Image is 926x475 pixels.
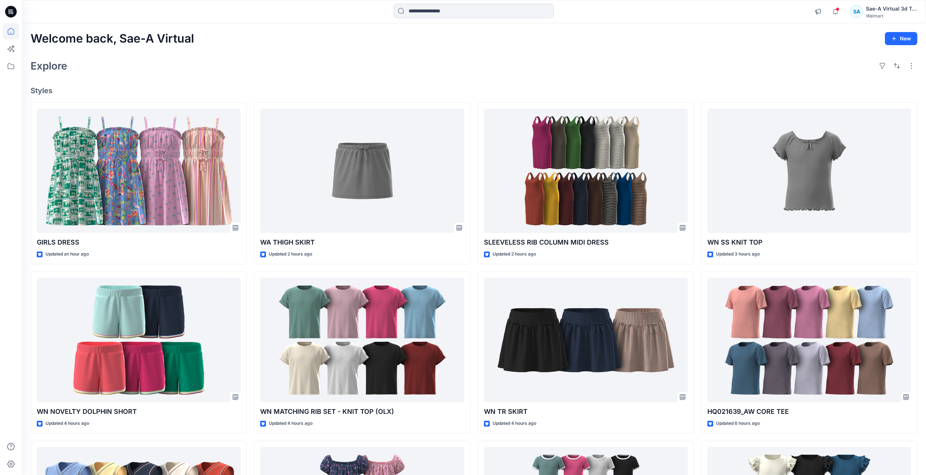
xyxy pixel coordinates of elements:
[707,278,911,403] a: HQ021639_AW CORE TEE
[31,60,67,72] h2: Explore
[866,13,917,19] div: Walmart
[45,250,89,258] p: Updated an hour ago
[269,250,312,258] p: Updated 2 hours ago
[484,108,688,233] a: SLEEVELESS RIB COLUMN MIDI DRESS
[269,420,313,427] p: Updated 4 hours ago
[707,407,911,417] p: HQ021639_AW CORE TEE
[37,108,241,233] a: GIRLS DRESS
[850,5,863,18] div: SA
[707,237,911,248] p: WN SS KNIT TOP
[260,407,464,417] p: WN MATCHING RIB SET - KNIT TOP (OLX)
[37,237,241,248] p: GIRLS DRESS
[484,278,688,403] a: WN TR SKIRT
[37,407,241,417] p: WN NOVELTY DOLPHIN SHORT
[45,420,89,427] p: Updated 4 hours ago
[493,420,536,427] p: Updated 4 hours ago
[37,278,241,403] a: WN NOVELTY DOLPHIN SHORT
[493,250,536,258] p: Updated 2 hours ago
[31,32,194,45] h2: Welcome back, Sae-A Virtual
[260,278,464,403] a: WN MATCHING RIB SET - KNIT TOP (OLX)
[707,108,911,233] a: WN SS KNIT TOP
[866,4,917,13] div: Sae-A Virtual 3d Team
[716,420,760,427] p: Updated 6 hours ago
[885,32,917,45] button: New
[484,407,688,417] p: WN TR SKIRT
[260,108,464,233] a: WA THIGH SKIRT
[31,86,917,95] h4: Styles
[484,237,688,248] p: SLEEVELESS RIB COLUMN MIDI DRESS
[260,237,464,248] p: WA THIGH SKIRT
[716,250,760,258] p: Updated 3 hours ago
